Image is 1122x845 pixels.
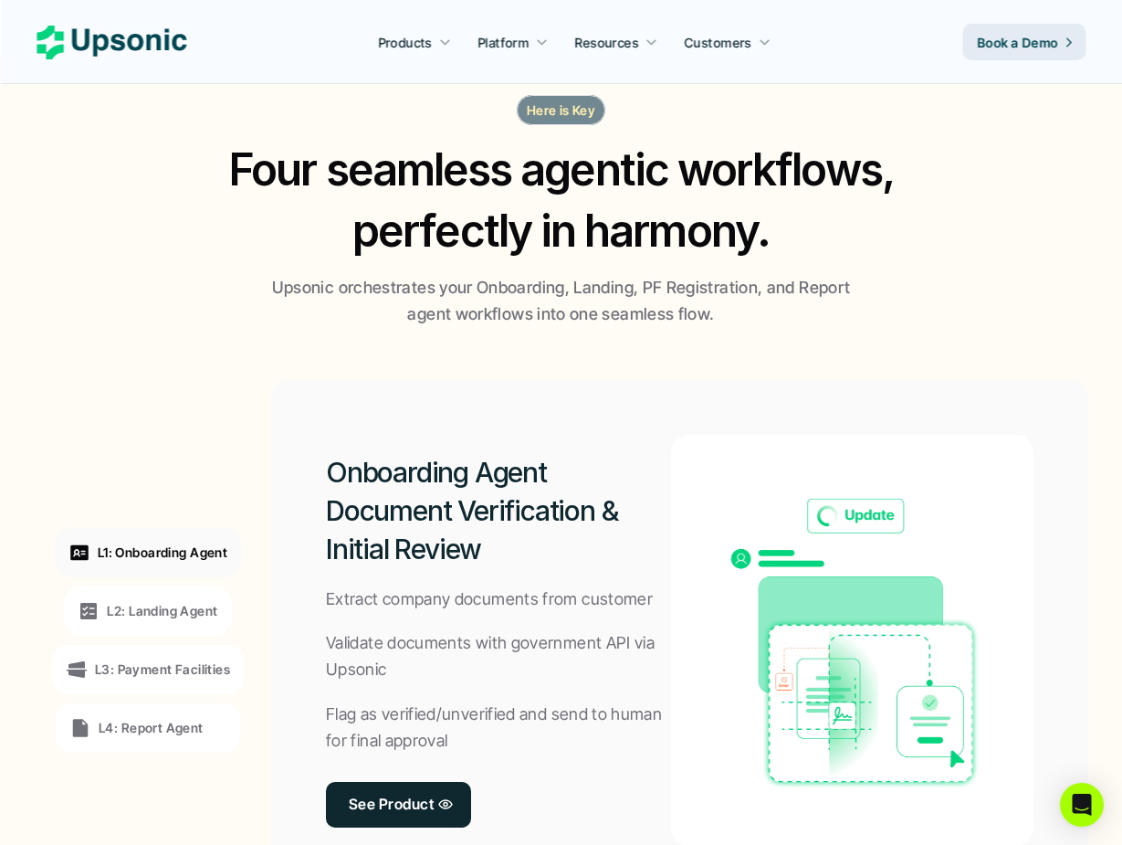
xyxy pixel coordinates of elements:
[326,453,671,568] h2: Onboarding Agent Document Verification & Initial Review
[95,660,230,679] p: L3: Payment Facilities
[685,33,752,52] p: Customers
[98,543,227,562] p: L1: Onboarding Agent
[527,100,596,120] p: Here is Key
[477,33,529,52] p: Platform
[378,33,432,52] p: Products
[265,275,858,328] p: Upsonic orchestrates your Onboarding, Landing, PF Registration, and Report agent workflows into o...
[575,33,639,52] p: Resources
[326,702,671,755] p: Flag as verified/unverified and send to human for final approval
[977,33,1058,52] p: Book a Demo
[349,791,434,818] p: See Product
[326,782,471,828] a: See Product
[211,139,911,261] h2: Four seamless agentic workflows, perfectly in harmony.
[326,630,671,683] p: Validate documents with government API via Upsonic
[367,26,462,58] a: Products
[107,601,217,620] p: L2: Landing Agent
[99,718,204,737] p: L4: Report Agent
[962,24,1085,60] a: Book a Demo
[326,586,653,613] p: Extract company documents from customer
[1060,783,1104,827] div: Open Intercom Messenger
